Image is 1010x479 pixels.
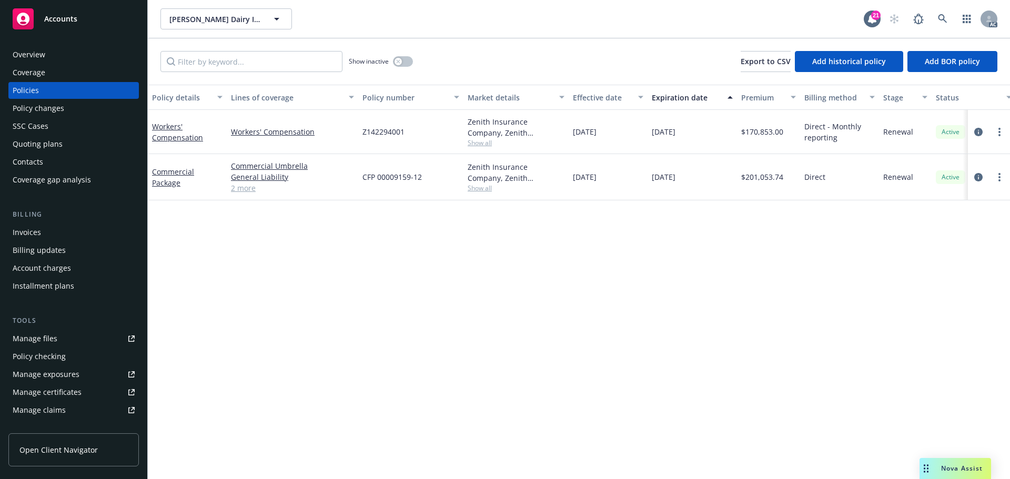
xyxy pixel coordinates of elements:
button: Billing method [800,85,879,110]
span: Show all [468,138,564,147]
div: Billing method [804,92,863,103]
button: Expiration date [648,85,737,110]
a: Manage exposures [8,366,139,383]
button: [PERSON_NAME] Dairy Inc [160,8,292,29]
div: Quoting plans [13,136,63,152]
a: Workers' Compensation [152,121,203,142]
a: Contacts [8,154,139,170]
a: more [993,126,1006,138]
a: General Liability [231,171,354,182]
a: Commercial Package [152,167,194,188]
span: $201,053.74 [741,171,783,182]
a: Installment plans [8,278,139,294]
div: Premium [741,92,784,103]
input: Filter by keyword... [160,51,342,72]
a: Overview [8,46,139,63]
a: Coverage gap analysis [8,171,139,188]
a: Workers' Compensation [231,126,354,137]
div: Coverage gap analysis [13,171,91,188]
a: Policies [8,82,139,99]
a: Manage certificates [8,384,139,401]
button: Policy details [148,85,227,110]
span: CFP 00009159-12 [362,171,422,182]
span: Export to CSV [741,56,791,66]
button: Lines of coverage [227,85,358,110]
button: Policy number [358,85,463,110]
div: Stage [883,92,916,103]
span: Add historical policy [812,56,886,66]
span: Renewal [883,171,913,182]
div: Expiration date [652,92,721,103]
a: Switch app [956,8,977,29]
div: Effective date [573,92,632,103]
a: Commercial Umbrella [231,160,354,171]
div: Account charges [13,260,71,277]
span: Show inactive [349,57,389,66]
a: Manage files [8,330,139,347]
div: Tools [8,315,139,326]
span: Direct [804,171,825,182]
div: Lines of coverage [231,92,342,103]
div: Billing updates [13,242,66,259]
span: Direct - Monthly reporting [804,121,875,143]
a: Search [932,8,953,29]
button: Add historical policy [795,51,903,72]
a: Quoting plans [8,136,139,152]
span: Nova Assist [941,464,983,473]
span: Renewal [883,126,913,137]
div: Policies [13,82,39,99]
a: Coverage [8,64,139,81]
div: Manage BORs [13,420,62,436]
a: SSC Cases [8,118,139,135]
button: Premium [737,85,800,110]
span: [DATE] [652,171,675,182]
a: Billing updates [8,242,139,259]
span: Add BOR policy [925,56,980,66]
div: Overview [13,46,45,63]
a: Policy checking [8,348,139,365]
a: Manage claims [8,402,139,419]
a: Account charges [8,260,139,277]
span: Active [940,172,961,182]
div: Market details [468,92,553,103]
span: [DATE] [652,126,675,137]
a: Policy changes [8,100,139,117]
a: 2 more [231,182,354,193]
div: Coverage [13,64,45,81]
span: [PERSON_NAME] Dairy Inc [169,14,260,25]
div: Zenith Insurance Company, Zenith ([GEOGRAPHIC_DATA]) [468,116,564,138]
div: Policy number [362,92,448,103]
button: Add BOR policy [907,51,997,72]
span: $170,853.00 [741,126,783,137]
div: Invoices [13,224,41,241]
button: Effective date [569,85,648,110]
div: Policy checking [13,348,66,365]
div: Contacts [13,154,43,170]
span: Open Client Navigator [19,444,98,455]
a: circleInformation [972,126,985,138]
a: more [993,171,1006,184]
div: 21 [871,11,881,20]
div: Installment plans [13,278,74,294]
div: Status [936,92,1000,103]
div: Manage files [13,330,57,347]
a: Accounts [8,4,139,34]
a: Invoices [8,224,139,241]
div: Manage certificates [13,384,82,401]
button: Nova Assist [920,458,991,479]
div: Drag to move [920,458,933,479]
div: Zenith Insurance Company, Zenith ([GEOGRAPHIC_DATA]) [468,161,564,184]
span: Z142294001 [362,126,405,137]
div: Manage exposures [13,366,79,383]
span: Accounts [44,15,77,23]
button: Export to CSV [741,51,791,72]
button: Stage [879,85,932,110]
div: Manage claims [13,402,66,419]
span: Show all [468,184,564,192]
div: Policy details [152,92,211,103]
div: Billing [8,209,139,220]
a: Manage BORs [8,420,139,436]
a: circleInformation [972,171,985,184]
div: SSC Cases [13,118,48,135]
